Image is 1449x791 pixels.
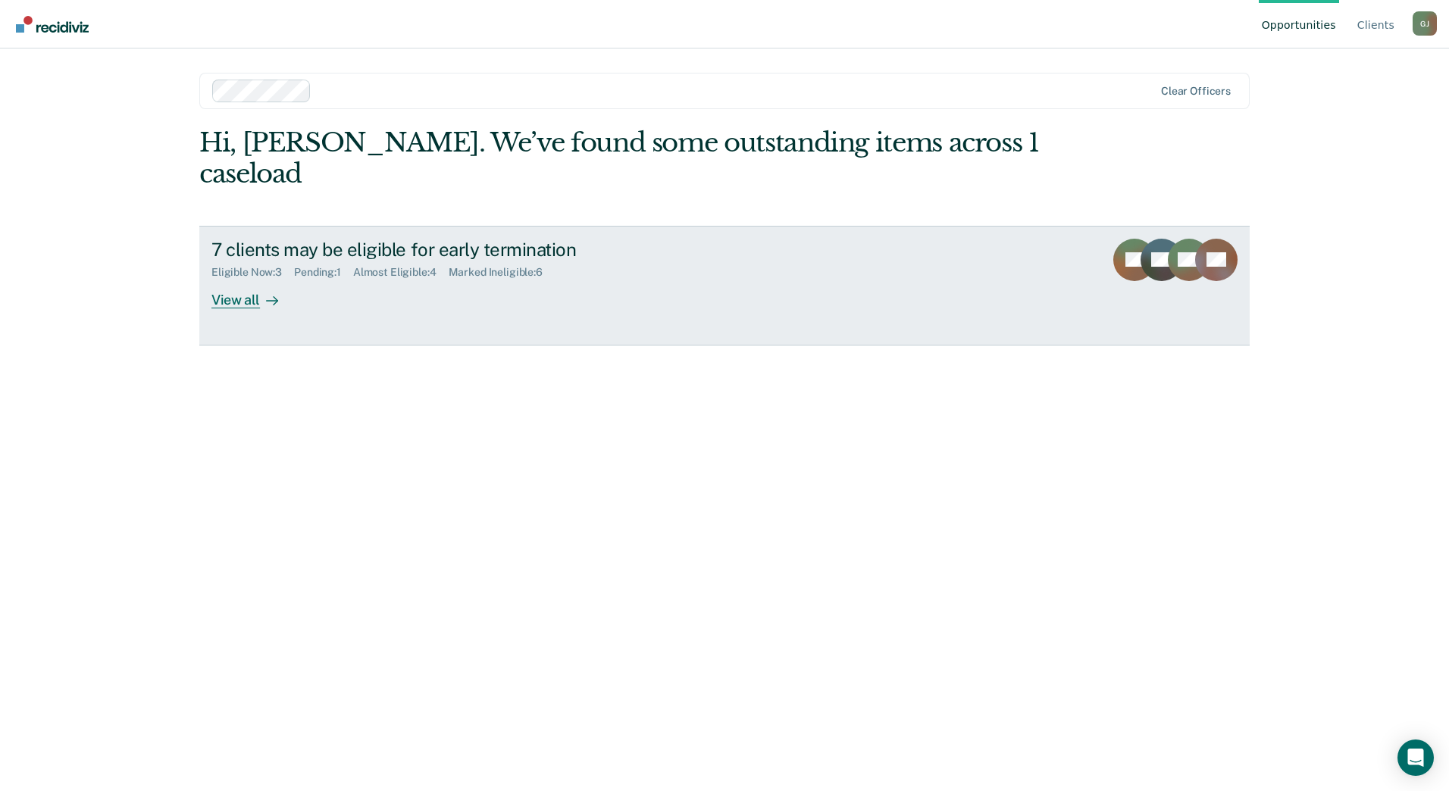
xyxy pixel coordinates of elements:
[1413,11,1437,36] button: Profile dropdown button
[449,266,555,279] div: Marked Ineligible : 6
[199,226,1250,345] a: 7 clients may be eligible for early terminationEligible Now:3Pending:1Almost Eligible:4Marked Ine...
[211,239,743,261] div: 7 clients may be eligible for early termination
[294,266,353,279] div: Pending : 1
[1397,739,1434,776] div: Open Intercom Messenger
[16,16,89,33] img: Recidiviz
[199,127,1040,189] div: Hi, [PERSON_NAME]. We’ve found some outstanding items across 1 caseload
[1161,85,1231,98] div: Clear officers
[353,266,449,279] div: Almost Eligible : 4
[1413,11,1437,36] div: G J
[211,266,294,279] div: Eligible Now : 3
[211,279,296,308] div: View all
